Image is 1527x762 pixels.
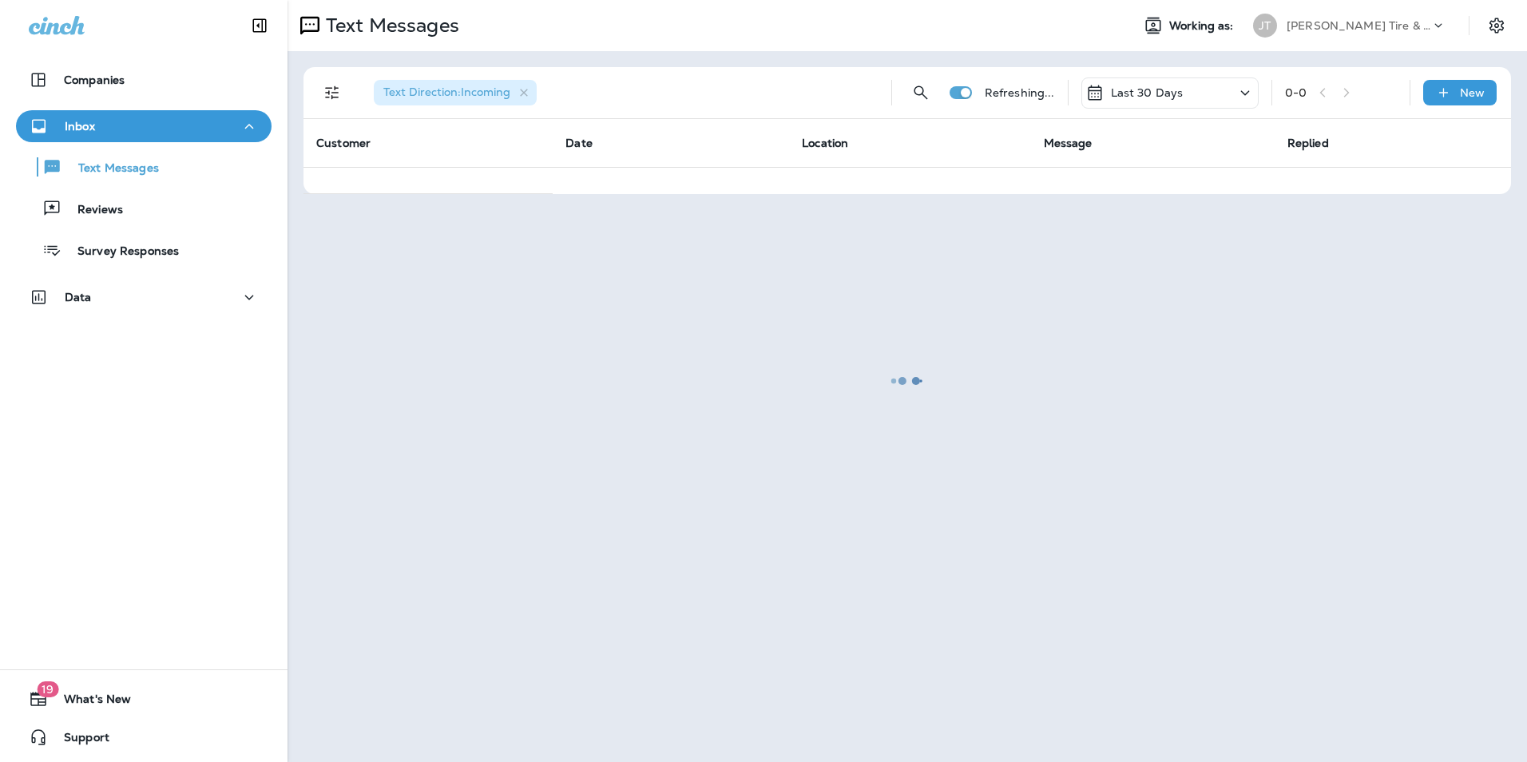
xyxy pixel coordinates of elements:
p: Data [65,291,92,304]
button: Collapse Sidebar [237,10,282,42]
button: Support [16,721,272,753]
p: New [1460,86,1485,99]
button: Reviews [16,192,272,225]
p: Companies [64,73,125,86]
button: Companies [16,64,272,96]
button: Text Messages [16,150,272,184]
button: Survey Responses [16,233,272,267]
button: Inbox [16,110,272,142]
span: Support [48,731,109,750]
span: What's New [48,693,131,712]
span: 19 [37,681,58,697]
button: 19What's New [16,683,272,715]
p: Survey Responses [61,244,179,260]
p: Reviews [61,203,123,218]
p: Inbox [65,120,95,133]
p: Text Messages [62,161,159,177]
button: Data [16,281,272,313]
